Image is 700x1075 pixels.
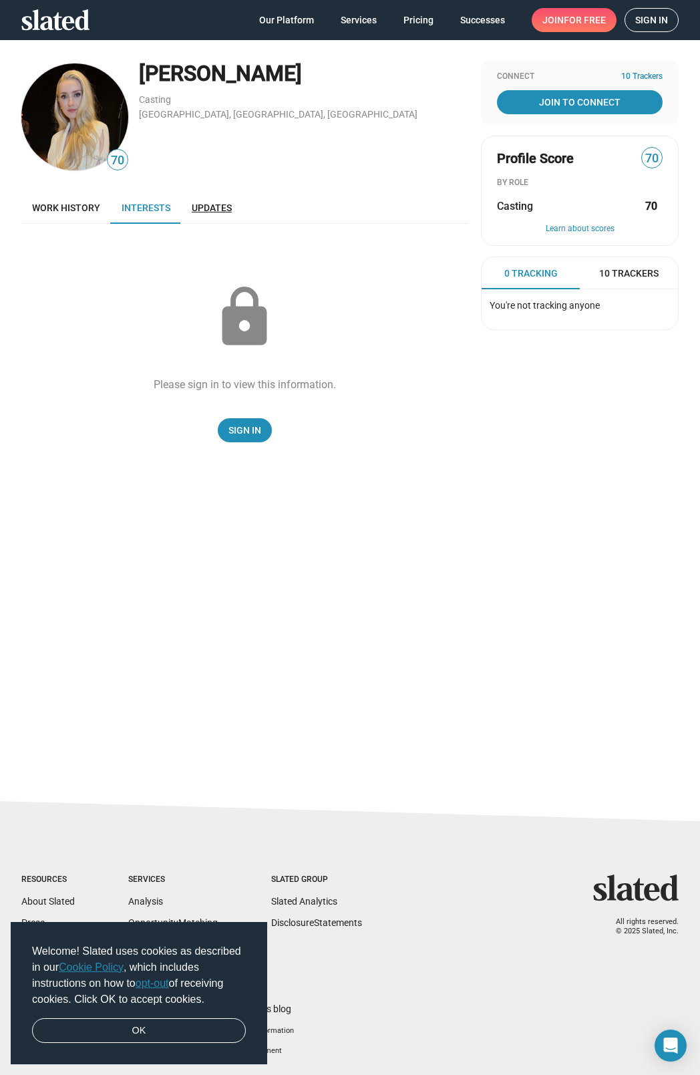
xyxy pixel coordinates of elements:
a: DisclosureStatements [271,917,362,928]
a: OpportunityMatching [128,917,218,928]
a: Work history [21,192,111,224]
span: 10 Trackers [599,267,659,280]
a: Casting [139,94,171,105]
span: Sign in [635,9,668,31]
a: [GEOGRAPHIC_DATA], [GEOGRAPHIC_DATA], [GEOGRAPHIC_DATA] [139,109,417,120]
span: 0 Tracking [504,267,558,280]
div: Services [128,875,218,885]
div: [PERSON_NAME] [139,59,468,88]
span: Casting [497,199,533,213]
span: 70 [642,150,662,168]
div: cookieconsent [11,922,267,1065]
a: dismiss cookie message [32,1018,246,1044]
strong: 70 [645,199,657,213]
div: Open Intercom Messenger [655,1030,687,1062]
a: Cookie Policy [59,961,124,973]
a: Slated Analytics [271,896,337,907]
span: Pricing [403,8,433,32]
a: opt-out [136,977,169,989]
a: Joinfor free [532,8,617,32]
span: Join To Connect [500,90,660,114]
span: Work history [32,202,100,213]
span: Updates [192,202,232,213]
a: Successes [450,8,516,32]
a: About Slated [21,896,75,907]
span: for free [564,8,606,32]
span: Join [542,8,606,32]
a: Sign In [218,418,272,442]
div: Resources [21,875,75,885]
span: Welcome! Slated uses cookies as described in our , which includes instructions on how to of recei... [32,943,246,1008]
img: Kim Winther [21,63,128,170]
div: Please sign in to view this information. [154,377,336,392]
span: You're not tracking anyone [490,300,600,311]
span: Our Platform [259,8,314,32]
a: Join To Connect [497,90,663,114]
span: Interests [122,202,170,213]
a: Sign in [625,8,679,32]
div: Connect [497,71,663,82]
div: BY ROLE [497,178,663,188]
a: Services [330,8,387,32]
a: Pricing [393,8,444,32]
a: Analysis [128,896,163,907]
span: 10 Trackers [621,71,663,82]
span: 70 [108,152,128,170]
div: Slated Group [271,875,362,885]
a: Updates [181,192,242,224]
a: Press [21,917,45,928]
span: Successes [460,8,505,32]
p: All rights reserved. © 2025 Slated, Inc. [602,917,679,937]
button: Learn about scores [497,224,663,235]
span: Sign In [228,418,261,442]
a: Interests [111,192,181,224]
a: Our Platform [248,8,325,32]
span: Services [341,8,377,32]
mat-icon: lock [211,284,278,351]
span: Profile Score [497,150,574,168]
